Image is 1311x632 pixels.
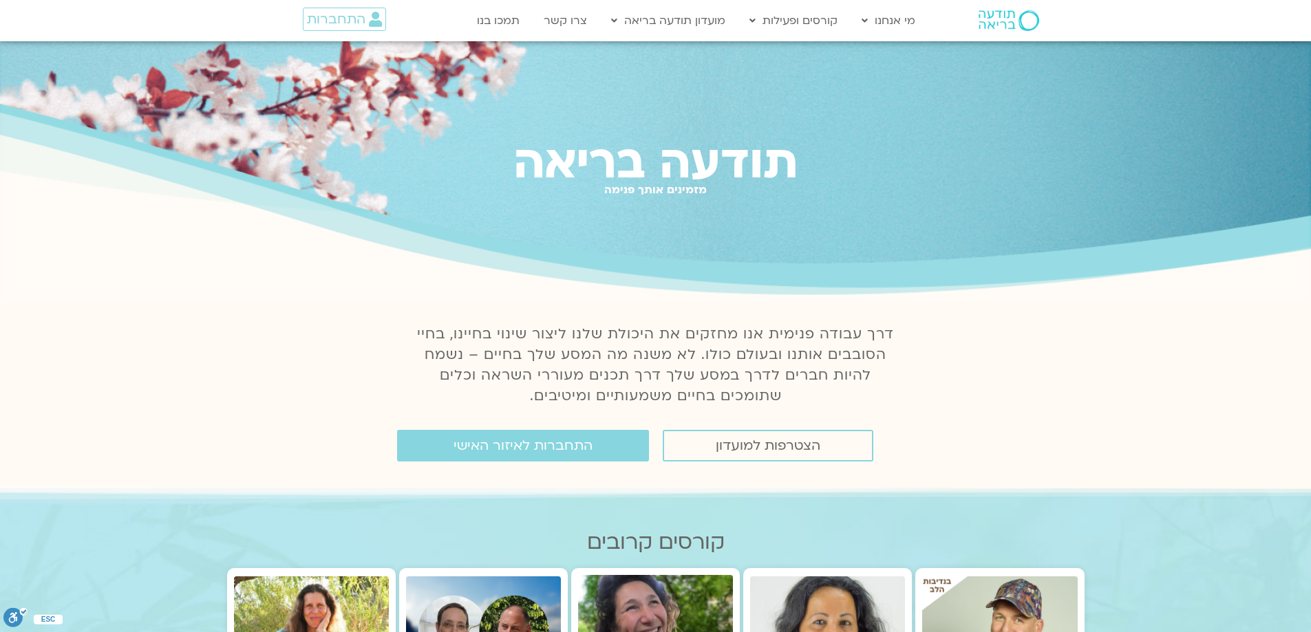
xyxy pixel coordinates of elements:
span: הצטרפות למועדון [716,438,820,453]
a: מי אנחנו [855,8,922,34]
a: התחברות [303,8,386,31]
span: התחברות [307,12,365,27]
a: קורסים ופעילות [743,8,844,34]
a: מועדון תודעה בריאה [604,8,732,34]
a: התחברות לאיזור האישי [397,430,649,461]
a: הצטרפות למועדון [663,430,873,461]
span: התחברות לאיזור האישי [454,438,593,453]
a: תמכו בנו [470,8,526,34]
img: תודעה בריאה [979,10,1039,31]
p: דרך עבודה פנימית אנו מחזקים את היכולת שלנו ליצור שינוי בחיינו, בחיי הסובבים אותנו ובעולם כולו. לא... [409,324,902,406]
h2: קורסים קרובים [227,530,1085,554]
a: צרו קשר [537,8,594,34]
